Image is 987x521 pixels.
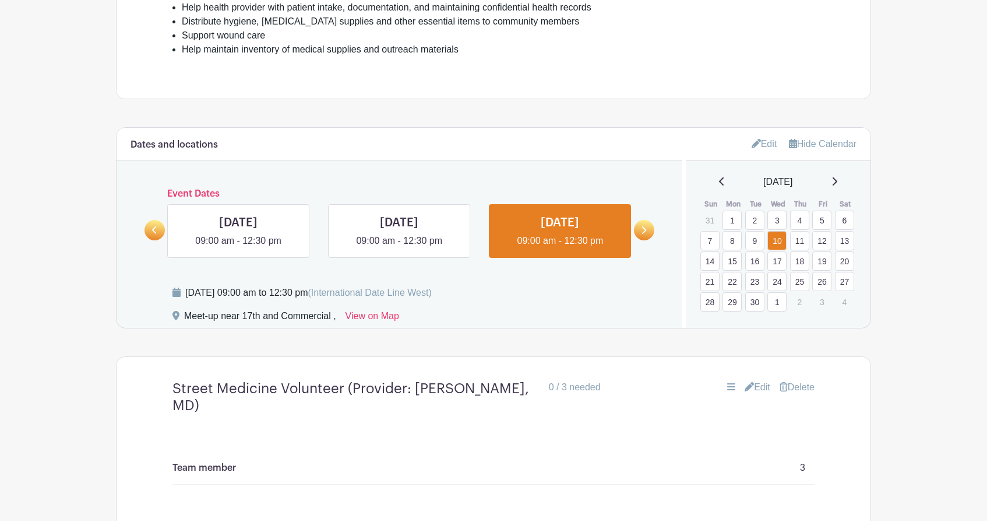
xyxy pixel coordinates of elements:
a: 12 [812,231,831,250]
th: Sun [700,198,722,210]
h6: Dates and locations [131,139,218,151]
a: 26 [812,272,831,291]
a: Edit [745,380,770,394]
a: Edit [752,134,777,153]
p: 31 [700,211,720,229]
a: 23 [745,272,764,291]
span: [DATE] [763,175,792,189]
a: 2 [745,211,764,230]
a: 1 [722,211,742,230]
a: 29 [722,292,742,312]
a: 14 [700,251,720,271]
a: 15 [722,251,742,271]
a: View on Map [346,309,399,328]
a: 24 [767,272,787,291]
a: 11 [790,231,809,250]
a: 22 [722,272,742,291]
a: 16 [745,251,764,271]
th: Tue [745,198,767,210]
th: Thu [789,198,812,210]
p: 4 [835,293,854,311]
a: 20 [835,251,854,271]
p: 3 [812,293,831,311]
span: (International Date Line West) [308,288,431,298]
a: 25 [790,272,809,291]
p: 3 [800,461,805,475]
th: Fri [812,198,834,210]
li: Distribute hygiene, [MEDICAL_DATA] supplies and other essential items to community members [182,15,815,29]
a: Delete [780,380,815,394]
a: 19 [812,251,831,271]
div: Meet-up near 17th and Commercial , [184,309,336,328]
a: 13 [835,231,854,250]
a: Hide Calendar [789,139,856,149]
li: Support wound care [182,29,815,43]
a: 27 [835,272,854,291]
a: 18 [790,251,809,271]
a: 1 [767,292,787,312]
th: Wed [767,198,789,210]
a: 21 [700,272,720,291]
a: 9 [745,231,764,250]
a: 17 [767,251,787,271]
a: 10 [767,231,787,250]
a: 8 [722,231,742,250]
div: 0 / 3 needed [549,380,601,394]
a: 7 [700,231,720,250]
li: Help maintain inventory of medical supplies and outreach materials [182,43,815,57]
h4: Street Medicine Volunteer (Provider: [PERSON_NAME], MD) [172,380,540,414]
a: 6 [835,211,854,230]
a: 5 [812,211,831,230]
p: Team member [172,461,236,475]
a: 28 [700,292,720,312]
a: 4 [790,211,809,230]
th: Mon [722,198,745,210]
th: Sat [834,198,857,210]
li: Help health provider with patient intake, documentation, and maintaining confidential health records [182,1,815,15]
div: [DATE] 09:00 am to 12:30 pm [185,286,432,300]
a: 30 [745,292,764,312]
h6: Event Dates [165,188,634,200]
a: 3 [767,211,787,230]
p: 2 [790,293,809,311]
